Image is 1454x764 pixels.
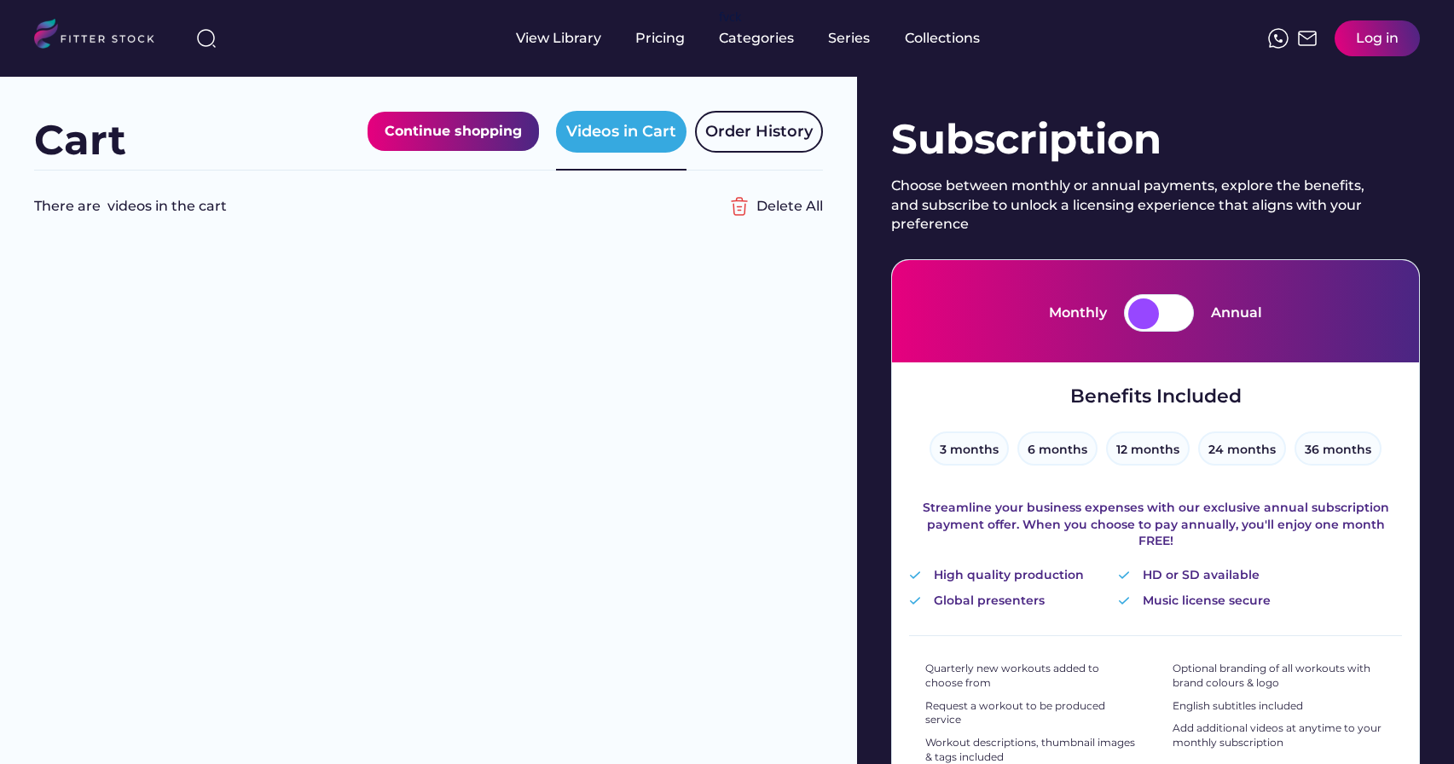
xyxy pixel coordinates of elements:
div: Subscription [891,111,1420,168]
img: meteor-icons_whatsapp%20%281%29.svg [1268,28,1289,49]
div: Global presenters [934,593,1045,610]
div: Optional branding of all workouts with brand colours & logo [1173,662,1386,691]
div: Monthly [1049,304,1107,322]
div: There are videos in the cart [34,197,722,216]
div: Benefits Included [1070,384,1242,410]
div: Choose between monthly or annual payments, explore the benefits, and subscribe to unlock a licens... [891,177,1377,234]
div: Annual [1211,304,1262,322]
div: Music license secure [1143,593,1271,610]
div: English subtitles included [1173,699,1303,714]
button: 36 months [1295,431,1382,466]
div: Order History [705,121,813,142]
div: Quarterly new workouts added to choose from [925,662,1138,691]
button: 3 months [930,431,1009,466]
div: Continue shopping [385,120,522,142]
div: Delete All [756,197,823,216]
img: Vector%20%282%29.svg [1118,571,1130,579]
img: Vector%20%282%29.svg [1118,597,1130,605]
div: Log in [1356,29,1399,48]
div: Series [828,29,871,48]
button: 24 months [1198,431,1286,466]
div: Videos in Cart [566,121,676,142]
img: Group%201000002356%20%282%29.svg [722,189,756,223]
div: Streamline your business expenses with our exclusive annual subscription payment offer. When you ... [909,500,1402,550]
div: Categories [719,29,794,48]
img: search-normal%203.svg [196,28,217,49]
div: Pricing [635,29,685,48]
button: 12 months [1106,431,1190,466]
div: Cart [34,112,126,169]
div: Collections [905,29,980,48]
div: HD or SD available [1143,567,1260,584]
img: Frame%2051.svg [1297,28,1318,49]
div: View Library [516,29,601,48]
div: Request a workout to be produced service [925,699,1138,728]
img: Vector%20%282%29.svg [909,597,921,605]
div: fvck [719,9,741,26]
img: Vector%20%282%29.svg [909,571,921,579]
img: LOGO.svg [34,19,169,54]
div: Add additional videos at anytime to your monthly subscription [1173,721,1386,750]
button: 6 months [1017,431,1098,466]
div: High quality production [934,567,1084,584]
